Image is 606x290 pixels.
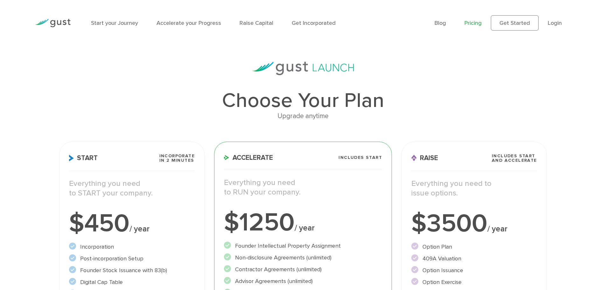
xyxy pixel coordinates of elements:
[411,278,537,286] li: Option Exercise
[91,20,138,26] a: Start your Journey
[224,265,382,274] li: Contractor Agreements (unlimited)
[411,211,537,236] div: $3500
[411,254,537,263] li: 409A Valuation
[69,243,195,251] li: Incorporation
[69,155,74,161] img: Start Icon X2
[224,155,229,160] img: Accelerate Icon
[224,178,382,197] p: Everything you need to RUN your company.
[69,266,195,275] li: Founder Stock Issuance with 83(b)
[464,20,482,26] a: Pricing
[548,20,562,26] a: Login
[491,15,539,31] a: Get Started
[59,90,547,111] h1: Choose Your Plan
[69,278,195,286] li: Digital Cap Table
[411,266,537,275] li: Option Issuance
[224,277,382,286] li: Advisor Agreements (unlimited)
[69,254,195,263] li: Post-incorporation Setup
[59,111,547,122] div: Upgrade anytime
[224,242,382,250] li: Founder Intellectual Property Assignment
[487,224,507,234] span: / year
[224,253,382,262] li: Non-disclosure Agreements (unlimited)
[69,211,195,236] div: $450
[252,62,354,75] img: gust-launch-logos.svg
[492,154,537,163] span: Includes START and ACCELERATE
[69,155,98,161] span: Start
[411,243,537,251] li: Option Plan
[69,179,195,198] p: Everything you need to START your company.
[240,20,273,26] a: Raise Capital
[435,20,446,26] a: Blog
[35,19,71,27] img: Gust Logo
[411,155,417,161] img: Raise Icon
[224,154,273,161] span: Accelerate
[157,20,221,26] a: Accelerate your Progress
[292,20,336,26] a: Get Incorporated
[224,210,382,235] div: $1250
[295,223,315,233] span: / year
[411,179,537,198] p: Everything you need to issue options.
[411,155,438,161] span: Raise
[159,154,195,163] span: Incorporate in 2 Minutes
[129,224,150,234] span: / year
[338,155,382,160] span: Includes START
